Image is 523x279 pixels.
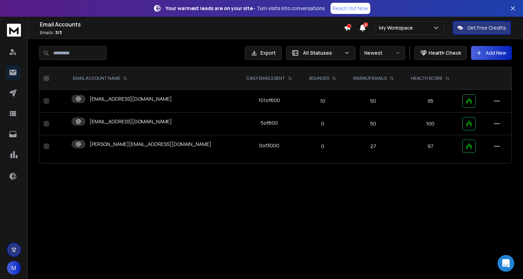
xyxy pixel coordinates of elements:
p: [PERSON_NAME][EMAIL_ADDRESS][DOMAIN_NAME] [90,141,211,148]
p: BOUNCES [309,76,329,81]
span: 3 / 3 [55,30,62,36]
div: 101 of 600 [258,97,280,104]
p: All Statuses [303,49,341,56]
td: 50 [344,113,402,135]
a: Reach Out Now [331,3,370,14]
p: [EMAIL_ADDRESS][DOMAIN_NAME] [90,95,172,102]
p: 10 [305,98,340,104]
button: Add New [471,46,512,60]
p: [EMAIL_ADDRESS][DOMAIN_NAME] [90,118,172,125]
td: 95 [402,90,458,113]
button: Get Free Credits [453,21,511,35]
td: 100 [402,113,458,135]
span: 6 [363,22,368,27]
div: 5 of 600 [261,119,278,126]
button: M [7,261,21,275]
p: 0 [305,143,340,150]
button: Newest [360,46,405,60]
img: logo [7,24,21,37]
p: My Workspace [379,24,416,31]
div: Open Intercom Messenger [498,255,514,272]
p: – Turn visits into conversations [166,5,325,12]
p: DAILY EMAILS SENT [247,76,285,81]
h1: Email Accounts [40,20,344,29]
p: 0 [305,120,340,127]
p: Get Free Credits [467,24,506,31]
div: EMAIL ACCOUNT NAME [73,76,127,81]
td: 50 [344,90,402,113]
p: Health Check [429,49,461,56]
p: Reach Out Now [333,5,368,12]
div: 0 of 3000 [259,142,279,149]
p: Emails : [40,30,344,36]
p: WARMUP EMAILS [353,76,387,81]
td: 97 [402,135,458,158]
td: 27 [344,135,402,158]
button: Export [245,46,282,60]
strong: Your warmest leads are on your site [166,5,253,11]
p: HEALTH SCORE [411,76,442,81]
button: Health Check [414,46,467,60]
